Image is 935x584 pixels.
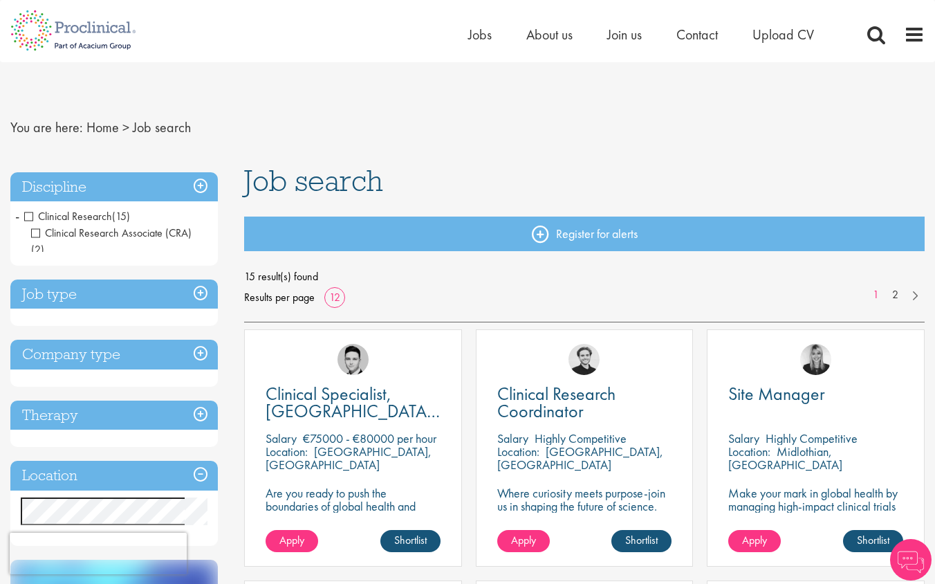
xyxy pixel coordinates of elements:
[303,430,436,446] p: €75000 - €80000 per hour
[728,530,781,552] a: Apply
[497,444,539,459] span: Location:
[31,242,44,257] span: (2)
[337,344,369,375] img: Connor Lynes
[728,444,842,473] p: Midlothian, [GEOGRAPHIC_DATA]
[266,530,318,552] a: Apply
[266,444,308,459] span: Location:
[133,118,191,136] span: Job search
[244,266,925,287] span: 15 result(s) found
[728,382,825,405] span: Site Manager
[31,226,192,257] span: Clinical Research Associate (CRA)
[31,226,192,240] span: Clinical Research Associate (CRA)
[611,530,672,552] a: Shortlist
[607,26,642,44] a: Join us
[324,290,345,304] a: 12
[728,486,903,526] p: Make your mark in global health by managing high-impact clinical trials with a leading CRO.
[800,344,831,375] img: Janelle Jones
[10,461,218,491] h3: Location
[728,430,759,446] span: Salary
[10,172,218,202] h3: Discipline
[728,385,903,403] a: Site Manager
[535,430,627,446] p: Highly Competitive
[497,444,663,473] p: [GEOGRAPHIC_DATA], [GEOGRAPHIC_DATA]
[24,209,112,223] span: Clinical Research
[244,287,315,308] span: Results per page
[742,533,767,547] span: Apply
[526,26,573,44] a: About us
[497,530,550,552] a: Apply
[511,533,536,547] span: Apply
[266,430,297,446] span: Salary
[10,340,218,369] h3: Company type
[843,530,903,552] a: Shortlist
[866,287,886,303] a: 1
[266,382,440,440] span: Clinical Specialist, [GEOGRAPHIC_DATA] - Cardiac
[766,430,858,446] p: Highly Competitive
[266,486,441,565] p: Are you ready to push the boundaries of global health and make a lasting impact? This role at a h...
[497,382,615,423] span: Clinical Research Coordinator
[676,26,718,44] a: Contact
[728,444,770,459] span: Location:
[497,385,672,420] a: Clinical Research Coordinator
[112,209,130,223] span: (15)
[752,26,814,44] a: Upload CV
[244,217,925,251] a: Register for alerts
[86,118,119,136] a: breadcrumb link
[890,539,932,581] img: Chatbot
[24,209,130,223] span: Clinical Research
[497,430,528,446] span: Salary
[380,530,441,552] a: Shortlist
[10,401,218,430] h3: Therapy
[468,26,492,44] a: Jobs
[10,118,83,136] span: You are here:
[266,385,441,420] a: Clinical Specialist, [GEOGRAPHIC_DATA] - Cardiac
[497,486,672,513] p: Where curiosity meets purpose-join us in shaping the future of science.
[885,287,905,303] a: 2
[279,533,304,547] span: Apply
[266,444,432,473] p: [GEOGRAPHIC_DATA], [GEOGRAPHIC_DATA]
[244,162,383,199] span: Job search
[15,206,19,226] span: -
[568,344,600,375] img: Nico Kohlwes
[10,533,187,574] iframe: reCAPTCHA
[10,280,218,309] h3: Job type
[122,118,129,136] span: >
